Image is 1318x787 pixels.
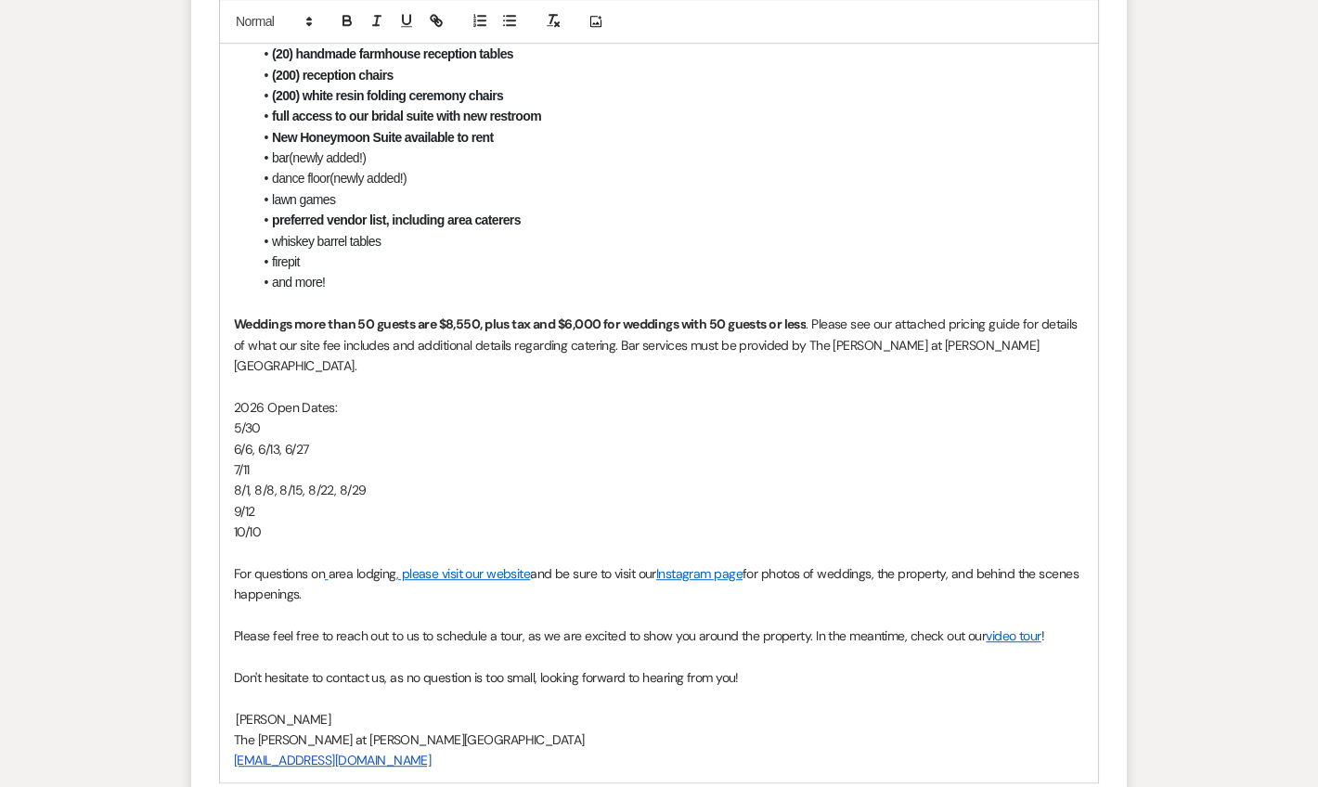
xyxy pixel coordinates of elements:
[234,397,1084,418] p: 2026 Open Dates:
[272,150,289,165] span: bar
[234,729,1084,750] p: The [PERSON_NAME] at [PERSON_NAME][GEOGRAPHIC_DATA]
[234,709,1084,729] p: [PERSON_NAME]
[252,168,1084,188] li: (newly added!)
[234,501,1084,522] p: 9/12
[272,234,381,249] span: whiskey barrel tables
[272,109,541,123] strong: full access to our bridal suite with new restroom
[234,316,1080,374] span: . Please see our attached pricing guide for details of what our site fee includes and additional ...
[272,275,325,290] span: and more!
[234,316,806,332] strong: Weddings more than 50 guests are $8,550, plus tax and $6,000 for weddings with 50 guests or less
[272,130,494,145] strong: New Honeymoon Suite available to rent
[234,669,739,686] span: Don't hesitate to contact us, as no question is too small, looking forward to hearing from you!
[656,565,743,582] a: Instagram page
[272,171,329,186] span: dance floor
[234,459,1084,480] p: 7/11
[272,68,394,83] strong: (200) reception chairs
[272,88,503,103] strong: (200) white resin folding ceremony chairs
[396,565,530,582] a: , please visit our website
[234,752,431,768] a: [EMAIL_ADDRESS][DOMAIN_NAME]
[272,46,513,61] strong: (20) handmade farmhouse reception tables
[272,192,335,207] span: lawn games
[234,522,1084,542] p: 10/10
[234,626,1084,646] p: Please feel free to reach out to us to schedule a tour, as we are excited to show you around the ...
[234,480,1084,500] p: 8/1, 8/8, 8/15, 8/22, 8/29
[234,563,1084,605] p: For questions on area lodging and be sure to visit our for photos of weddings, the property, and ...
[272,254,300,269] span: firepit
[272,213,521,227] strong: preferred vendor list, including area caterers
[252,148,1084,168] li: (newly added!)
[234,439,1084,459] p: 6/6, 6/13, 6/27
[986,627,1040,644] a: video tour
[234,418,1084,438] p: 5/30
